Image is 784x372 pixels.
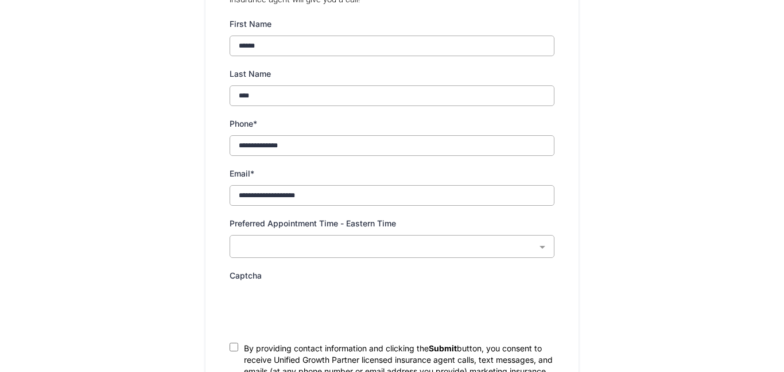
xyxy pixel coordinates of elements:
strong: Submit [429,343,457,353]
label: Email [230,166,254,181]
label: Preferred Appointment Time - Eastern Time [230,216,396,230]
label: Captcha [230,268,262,283]
label: Last Name [230,66,271,81]
iframe: reCAPTCHA [230,288,404,332]
label: First Name [230,17,271,31]
label: Phone [230,116,257,131]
